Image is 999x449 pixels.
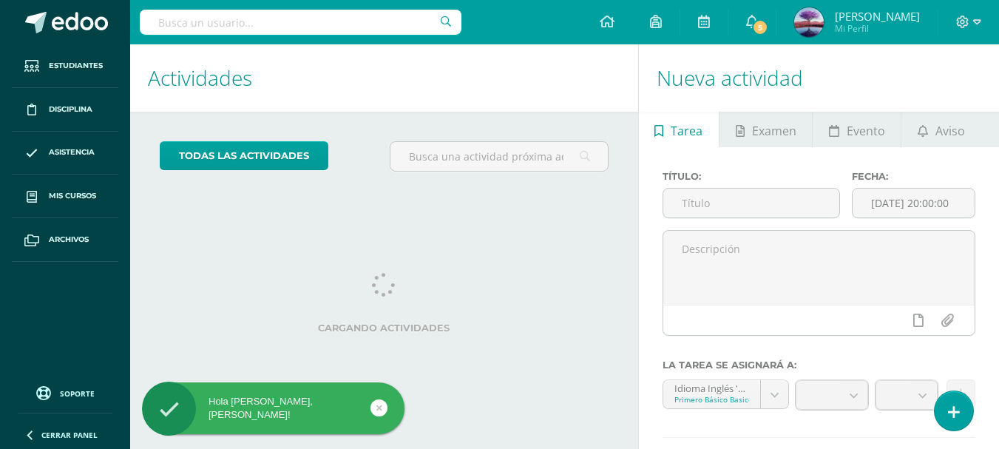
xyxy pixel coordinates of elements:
[853,189,975,217] input: Fecha de entrega
[160,323,609,334] label: Cargando actividades
[752,19,768,36] span: 5
[935,113,965,149] span: Aviso
[674,394,750,405] div: Primero Básico Basicos
[671,113,702,149] span: Tarea
[49,104,92,115] span: Disciplina
[657,44,981,112] h1: Nueva actividad
[674,380,750,394] div: Idioma Inglés 'LEVEL 2A'
[12,175,118,218] a: Mis cursos
[663,380,789,408] a: Idioma Inglés 'LEVEL 2A'Primero Básico Basicos
[663,359,975,371] label: La tarea se asignará a:
[148,44,620,112] h1: Actividades
[140,10,461,35] input: Busca un usuario...
[663,171,840,182] label: Título:
[663,189,839,217] input: Título
[49,234,89,246] span: Archivos
[41,430,98,440] span: Cerrar panel
[60,388,95,399] span: Soporte
[18,382,112,402] a: Soporte
[12,88,118,132] a: Disciplina
[901,112,981,147] a: Aviso
[142,395,404,422] div: Hola [PERSON_NAME], [PERSON_NAME]!
[835,22,920,35] span: Mi Perfil
[12,218,118,262] a: Archivos
[49,190,96,202] span: Mis cursos
[835,9,920,24] span: [PERSON_NAME]
[12,44,118,88] a: Estudiantes
[49,146,95,158] span: Asistencia
[160,141,328,170] a: todas las Actividades
[813,112,901,147] a: Evento
[639,112,719,147] a: Tarea
[719,112,812,147] a: Examen
[852,171,975,182] label: Fecha:
[752,113,796,149] span: Examen
[49,60,103,72] span: Estudiantes
[390,142,607,171] input: Busca una actividad próxima aquí...
[847,113,885,149] span: Evento
[794,7,824,37] img: b26ecf60efbf93846e8d21fef1a28423.png
[12,132,118,175] a: Asistencia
